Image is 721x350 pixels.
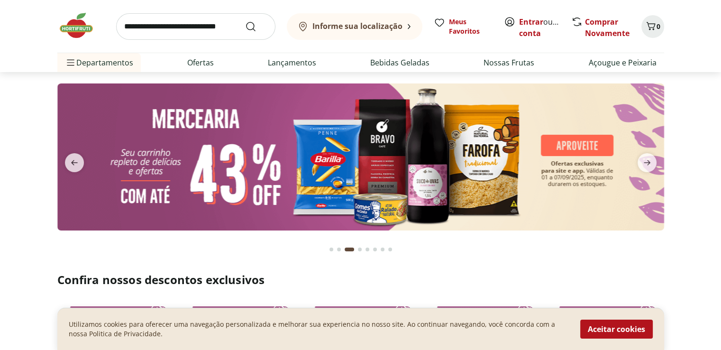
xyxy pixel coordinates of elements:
[245,21,268,32] button: Submit Search
[57,83,664,230] img: mercearia
[657,22,660,31] span: 0
[187,57,214,68] a: Ofertas
[356,238,364,261] button: Go to page 4 from fs-carousel
[580,320,653,339] button: Aceitar cookies
[386,238,394,261] button: Go to page 8 from fs-carousel
[585,17,630,38] a: Comprar Novamente
[519,17,571,38] a: Criar conta
[57,272,664,287] h2: Confira nossos descontos exclusivos
[57,153,91,172] button: previous
[630,153,664,172] button: next
[588,57,656,68] a: Açougue e Peixaria
[65,51,76,74] button: Menu
[379,238,386,261] button: Go to page 7 from fs-carousel
[519,16,561,39] span: ou
[287,13,422,40] button: Informe sua localização
[484,57,534,68] a: Nossas Frutas
[116,13,275,40] input: search
[57,11,105,40] img: Hortifruti
[371,238,379,261] button: Go to page 6 from fs-carousel
[364,238,371,261] button: Go to page 5 from fs-carousel
[328,238,335,261] button: Go to page 1 from fs-carousel
[641,15,664,38] button: Carrinho
[434,17,493,36] a: Meus Favoritos
[65,51,133,74] span: Departamentos
[268,57,316,68] a: Lançamentos
[343,238,356,261] button: Current page from fs-carousel
[370,57,429,68] a: Bebidas Geladas
[335,238,343,261] button: Go to page 2 from fs-carousel
[312,21,402,31] b: Informe sua localização
[519,17,543,27] a: Entrar
[69,320,569,339] p: Utilizamos cookies para oferecer uma navegação personalizada e melhorar sua experiencia no nosso ...
[449,17,493,36] span: Meus Favoritos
